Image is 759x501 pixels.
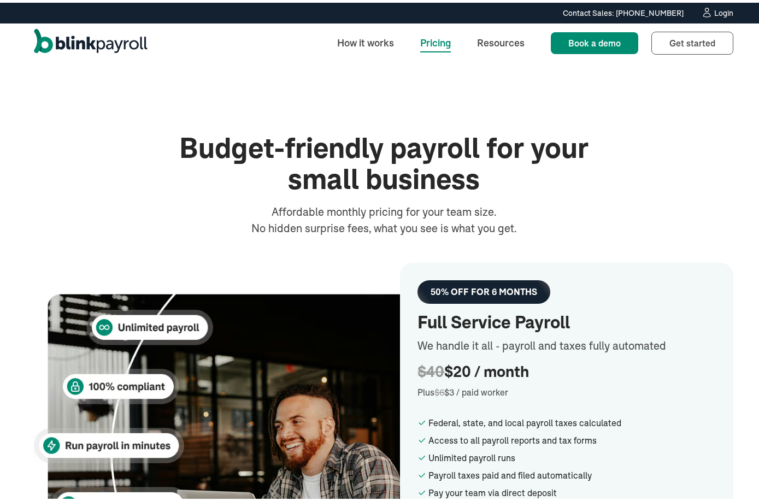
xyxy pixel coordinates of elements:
a: Login [701,4,733,16]
div: Unlimited payroll runs [428,449,716,462]
h2: Full Service Payroll [417,310,716,331]
div: We handle it all - payroll and taxes fully automated [417,335,716,351]
div: Access to all payroll reports and tax forms [428,431,716,444]
a: Get started [651,29,733,52]
div: Federal, state, and local payroll taxes calculated [428,414,716,427]
div: Login [714,7,733,14]
a: Pricing [411,28,460,52]
div: Contact Sales: [PHONE_NUMBER] [563,5,684,16]
span: Book a demo [568,35,621,46]
a: Resources [468,28,533,52]
span: $6 [434,384,444,395]
a: home [34,26,148,55]
div: Pay your team via direct deposit [428,484,716,497]
a: How it works [328,28,403,52]
span: Get started [669,35,715,46]
div: $20 / month [417,360,716,379]
h1: Budget-friendly payroll for your small business [165,130,602,192]
div: Payroll taxes paid and filed automatically [428,466,716,479]
span: $40 [417,361,444,378]
div: 50% OFF FOR 6 MONTHS [431,284,537,294]
div: Plus $3 / paid worker [417,383,716,396]
a: Book a demo [551,30,638,51]
div: Affordable monthly pricing for your team size. No hidden surprise fees, what you see is what you ... [248,201,519,234]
